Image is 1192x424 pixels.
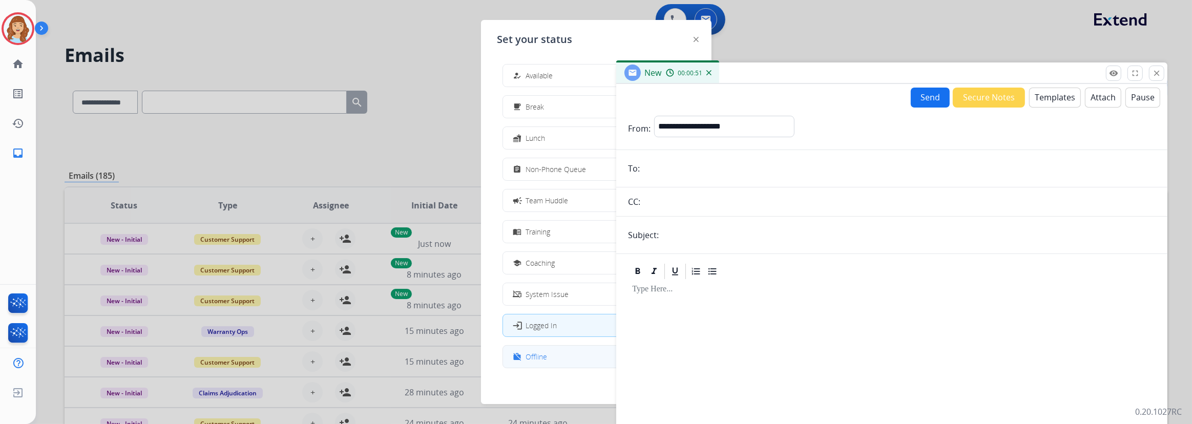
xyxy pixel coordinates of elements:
span: 00:00:51 [678,69,703,77]
img: avatar [4,14,32,43]
span: Logged In [526,320,557,331]
mat-icon: phonelink_off [513,290,521,299]
button: System Issue [503,283,689,305]
span: Lunch [526,133,546,143]
span: Set your status [497,32,573,47]
mat-icon: fastfood [513,134,521,142]
mat-icon: login [512,320,522,330]
div: Underline [667,264,683,279]
span: New [645,67,662,78]
mat-icon: school [513,259,521,267]
span: Team Huddle [526,195,569,206]
mat-icon: list_alt [12,88,24,100]
div: Italic [646,264,662,279]
span: Non-Phone Queue [526,164,587,175]
span: Training [526,226,551,237]
mat-icon: assignment [513,165,521,174]
span: Available [526,70,553,81]
div: Bullet List [705,264,720,279]
button: Training [503,221,689,243]
div: Ordered List [688,264,704,279]
button: Team Huddle [503,189,689,211]
mat-icon: history [12,117,24,130]
mat-icon: fullscreen [1131,69,1140,78]
button: Send [911,88,950,108]
button: Attach [1085,88,1121,108]
span: Offline [526,351,548,362]
mat-icon: remove_red_eye [1109,69,1118,78]
button: Break [503,96,689,118]
mat-icon: free_breakfast [513,102,521,111]
p: CC: [629,196,641,208]
span: Break [526,101,545,112]
button: Lunch [503,127,689,149]
mat-icon: home [12,58,24,70]
mat-icon: menu_book [513,227,521,236]
mat-icon: inbox [12,147,24,159]
span: Coaching [526,258,555,268]
img: close-button [694,37,699,42]
button: Logged In [503,314,689,336]
p: From: [629,122,651,135]
mat-icon: work_off [513,352,521,361]
button: Secure Notes [953,88,1025,108]
button: Coaching [503,252,689,274]
mat-icon: close [1152,69,1161,78]
mat-icon: campaign [512,195,522,205]
button: Non-Phone Queue [503,158,689,180]
p: Subject: [629,229,659,241]
mat-icon: how_to_reg [513,71,521,80]
button: Available [503,65,689,87]
button: Pause [1125,88,1160,108]
button: Templates [1029,88,1081,108]
div: Bold [630,264,645,279]
p: 0.20.1027RC [1135,406,1182,418]
button: Offline [503,346,689,368]
span: System Issue [526,289,569,300]
p: To: [629,162,640,175]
